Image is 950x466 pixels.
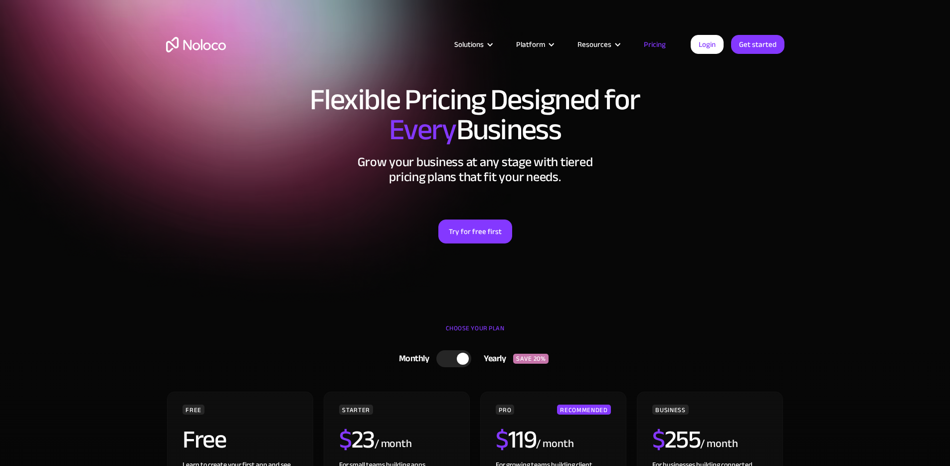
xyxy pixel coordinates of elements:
[375,436,412,452] div: / month
[731,35,784,54] a: Get started
[496,416,508,463] span: $
[166,37,226,52] a: home
[454,38,484,51] div: Solutions
[496,427,536,452] h2: 119
[652,405,688,415] div: BUSINESS
[471,351,513,366] div: Yearly
[557,405,610,415] div: RECOMMENDED
[442,38,504,51] div: Solutions
[565,38,631,51] div: Resources
[166,85,784,145] h1: Flexible Pricing Designed for Business
[339,416,352,463] span: $
[577,38,611,51] div: Resources
[166,321,784,346] div: CHOOSE YOUR PLAN
[652,427,700,452] h2: 255
[339,427,375,452] h2: 23
[166,155,784,185] h2: Grow your business at any stage with tiered pricing plans that fit your needs.
[389,102,456,158] span: Every
[513,354,549,364] div: SAVE 20%
[536,436,573,452] div: / month
[183,405,204,415] div: FREE
[700,436,738,452] div: / month
[386,351,437,366] div: Monthly
[691,35,724,54] a: Login
[438,220,512,243] a: Try for free first
[496,405,514,415] div: PRO
[652,416,665,463] span: $
[183,427,226,452] h2: Free
[339,405,373,415] div: STARTER
[504,38,565,51] div: Platform
[516,38,545,51] div: Platform
[631,38,678,51] a: Pricing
